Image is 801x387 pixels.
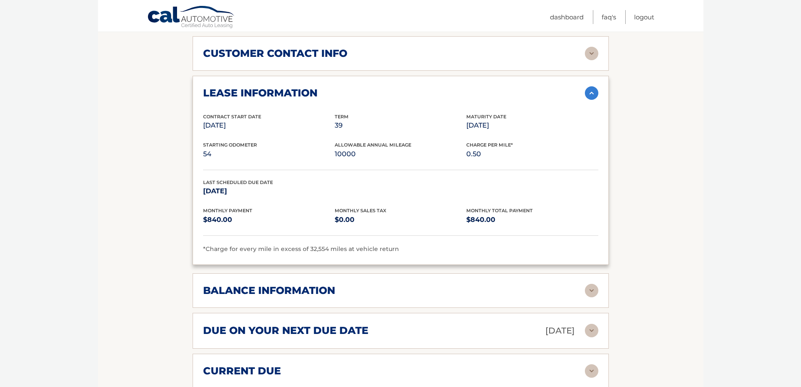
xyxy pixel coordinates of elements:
[203,208,252,214] span: Monthly Payment
[203,214,335,226] p: $840.00
[203,47,347,60] h2: customer contact info
[466,148,598,160] p: 0.50
[335,120,466,131] p: 39
[466,142,513,148] span: Charge Per Mile*
[203,142,257,148] span: Starting Odometer
[147,5,235,30] a: Cal Automotive
[550,10,584,24] a: Dashboard
[203,114,261,120] span: Contract Start Date
[545,323,575,338] p: [DATE]
[602,10,616,24] a: FAQ's
[203,120,335,131] p: [DATE]
[466,120,598,131] p: [DATE]
[466,214,598,226] p: $840.00
[203,365,281,377] h2: current due
[585,364,598,378] img: accordion-rest.svg
[203,324,368,337] h2: due on your next due date
[335,142,411,148] span: Allowable Annual Mileage
[585,324,598,337] img: accordion-rest.svg
[466,208,533,214] span: Monthly Total Payment
[203,245,399,253] span: *Charge for every mile in excess of 32,554 miles at vehicle return
[585,86,598,100] img: accordion-active.svg
[203,284,335,297] h2: balance information
[335,214,466,226] p: $0.00
[335,148,466,160] p: 10000
[466,114,506,120] span: Maturity Date
[203,148,335,160] p: 54
[335,114,349,120] span: Term
[335,208,386,214] span: Monthly Sales Tax
[203,87,317,99] h2: lease information
[203,179,273,185] span: Last Scheduled Due Date
[585,47,598,60] img: accordion-rest.svg
[203,185,335,197] p: [DATE]
[585,284,598,297] img: accordion-rest.svg
[634,10,654,24] a: Logout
